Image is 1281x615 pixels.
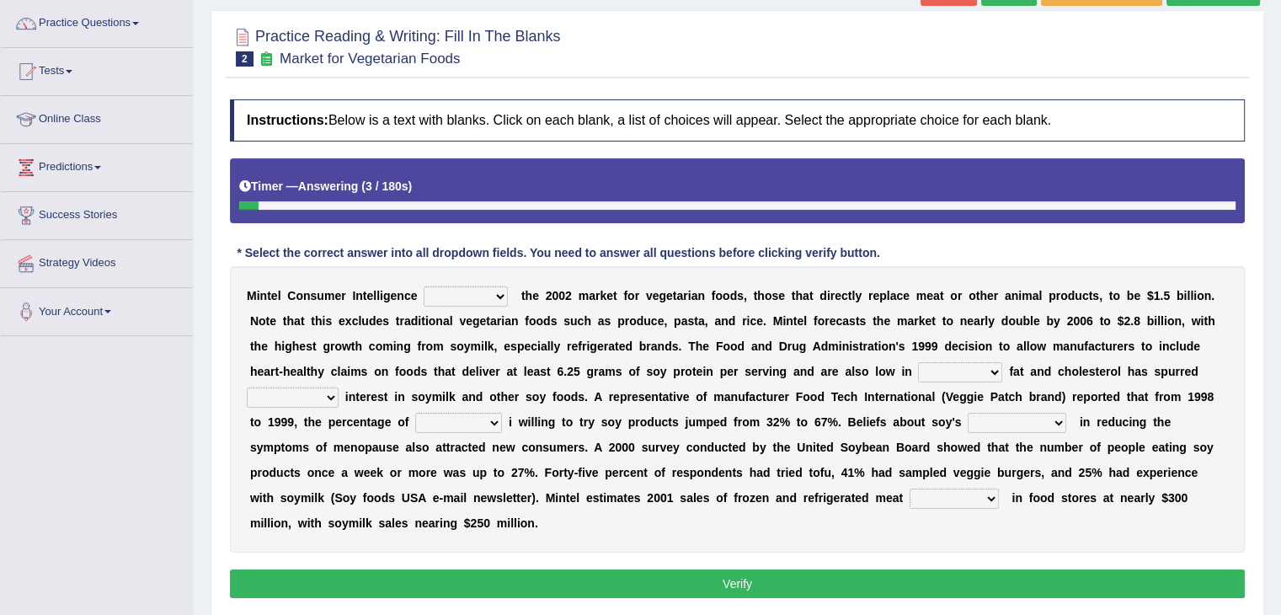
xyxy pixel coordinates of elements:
b: e [411,289,418,302]
b: a [974,314,980,328]
b: i [393,340,397,353]
b: 0 [1080,314,1086,328]
b: t [942,314,947,328]
b: r [980,314,985,328]
b: n [697,289,705,302]
b: r [635,289,639,302]
b: l [1038,289,1042,302]
b: r [497,314,501,328]
b: h [315,314,323,328]
b: a [698,314,705,328]
b: e [925,314,931,328]
b: 2 [546,289,552,302]
b: o [1113,289,1120,302]
b: p [879,289,887,302]
b: f [623,289,627,302]
b: s [325,314,332,328]
b: u [361,314,369,328]
b: t [856,314,860,328]
b: c [404,289,411,302]
b: a [504,314,511,328]
b: o [376,340,383,353]
b: o [969,289,976,302]
b: b [1022,314,1030,328]
b: o [723,289,730,302]
b: a [404,314,411,328]
b: n [260,289,268,302]
b: w [1192,314,1201,328]
b: s [551,314,558,328]
b: p [674,314,681,328]
b: Instructions: [247,113,328,127]
b: i [1193,289,1197,302]
b: s [311,289,318,302]
b: I [352,289,355,302]
b: n [355,289,363,302]
b: $ [1147,289,1154,302]
b: . [1211,289,1214,302]
b: y [1054,314,1060,328]
b: p [617,314,625,328]
b: s [604,314,611,328]
b: d [1068,289,1076,302]
b: 0 [558,289,565,302]
b: t [1100,314,1104,328]
b: h [757,289,765,302]
b: o [296,289,303,302]
b: 2 [565,289,572,302]
b: , [744,289,747,302]
b: . [763,314,766,328]
b: c [352,314,359,328]
b: h [275,340,282,353]
b: l [278,289,281,302]
b: o [627,289,635,302]
b: e [873,289,879,302]
b: u [570,314,578,328]
b: 5 [1163,289,1170,302]
b: i [323,314,326,328]
b: t [363,289,367,302]
b: a [490,314,497,328]
b: e [1033,314,1040,328]
b: i [425,314,429,328]
b: s [306,340,312,353]
b: e [883,314,890,328]
b: t [613,289,617,302]
b: o [765,289,772,302]
b: i [1183,289,1187,302]
b: r [868,289,873,302]
b: t [396,314,400,328]
b: e [391,289,398,302]
b: i [827,289,830,302]
b: e [606,289,613,302]
b: e [658,314,665,328]
b: n [1204,289,1212,302]
b: x [345,314,352,328]
b: m [897,314,907,328]
b: c [750,314,756,328]
b: b [1046,314,1054,328]
b: s [563,314,570,328]
b: e [270,314,276,328]
b: d [411,314,419,328]
small: Market for Vegetarian Foods [280,51,461,67]
b: t [351,340,355,353]
b: 2 [1067,314,1074,328]
b: n [435,314,443,328]
b: n [721,314,729,328]
b: s [771,289,778,302]
b: h [1208,314,1215,328]
b: o [429,314,436,328]
b: . [1130,314,1134,328]
b: l [887,289,890,302]
b: d [369,314,376,328]
b: w [342,340,351,353]
b: g [659,289,666,302]
b: t [976,289,980,302]
b: r [1056,289,1060,302]
b: l [803,314,807,328]
b: t [793,314,798,328]
b: e [926,289,933,302]
b: ( [361,179,366,193]
b: t [521,289,526,302]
